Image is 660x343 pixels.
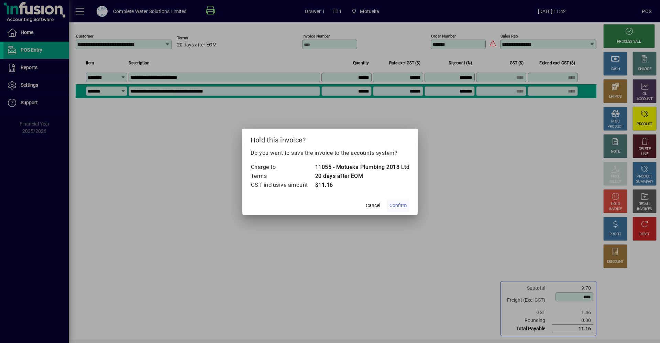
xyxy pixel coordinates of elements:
button: Cancel [362,200,384,212]
p: Do you want to save the invoice to the accounts system? [251,149,410,157]
span: Confirm [389,202,407,209]
td: 11055 - Motueka Plumbing 2018 Ltd [315,163,410,172]
h2: Hold this invoice? [242,129,418,149]
td: Charge to [251,163,315,172]
button: Confirm [387,200,409,212]
span: Cancel [366,202,380,209]
td: $11.16 [315,181,410,190]
td: 20 days after EOM [315,172,410,181]
td: GST inclusive amount [251,181,315,190]
td: Terms [251,172,315,181]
